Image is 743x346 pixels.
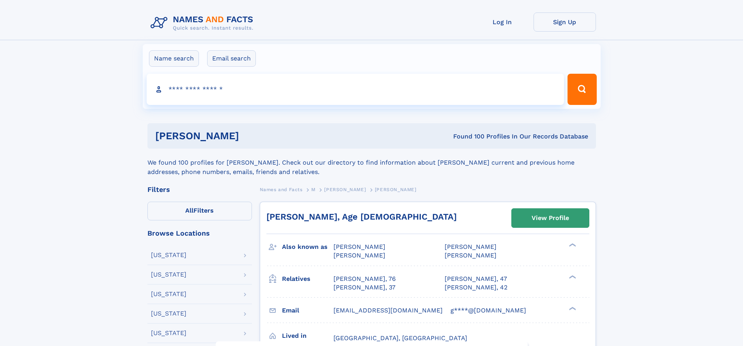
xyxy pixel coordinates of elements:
[260,185,303,194] a: Names and Facts
[185,207,193,214] span: All
[567,306,576,311] div: ❯
[151,252,186,258] div: [US_STATE]
[266,212,457,222] a: [PERSON_NAME], Age [DEMOGRAPHIC_DATA]
[333,243,385,250] span: [PERSON_NAME]
[151,271,186,278] div: [US_STATE]
[282,329,333,342] h3: Lived in
[567,274,576,279] div: ❯
[147,12,260,34] img: Logo Names and Facts
[512,209,589,227] a: View Profile
[445,275,507,283] a: [PERSON_NAME], 47
[311,185,316,194] a: M
[207,50,256,67] label: Email search
[567,243,576,248] div: ❯
[445,243,497,250] span: [PERSON_NAME]
[151,330,186,336] div: [US_STATE]
[155,131,346,141] h1: [PERSON_NAME]
[147,202,252,220] label: Filters
[147,186,252,193] div: Filters
[151,291,186,297] div: [US_STATE]
[324,185,366,194] a: [PERSON_NAME]
[282,272,333,286] h3: Relatives
[149,50,199,67] label: Name search
[333,275,396,283] a: [PERSON_NAME], 76
[445,283,507,292] a: [PERSON_NAME], 42
[333,334,467,342] span: [GEOGRAPHIC_DATA], [GEOGRAPHIC_DATA]
[147,74,564,105] input: search input
[151,311,186,317] div: [US_STATE]
[445,252,497,259] span: [PERSON_NAME]
[282,304,333,317] h3: Email
[375,187,417,192] span: [PERSON_NAME]
[567,74,596,105] button: Search Button
[333,283,395,292] a: [PERSON_NAME], 37
[346,132,588,141] div: Found 100 Profiles In Our Records Database
[311,187,316,192] span: M
[324,187,366,192] span: [PERSON_NAME]
[147,230,252,237] div: Browse Locations
[333,252,385,259] span: [PERSON_NAME]
[532,209,569,227] div: View Profile
[147,149,596,177] div: We found 100 profiles for [PERSON_NAME]. Check out our directory to find information about [PERSO...
[282,240,333,254] h3: Also known as
[333,307,443,314] span: [EMAIL_ADDRESS][DOMAIN_NAME]
[471,12,534,32] a: Log In
[534,12,596,32] a: Sign Up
